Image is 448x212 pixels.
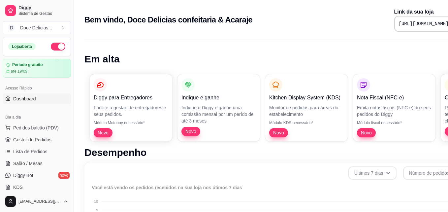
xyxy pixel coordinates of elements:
p: Módulo KDS necessário* [269,120,344,125]
span: KDS [13,184,23,191]
span: Diggy Bot [13,172,33,179]
div: Doce Delicias ... [20,24,52,31]
a: Gestor de Pedidos [3,134,71,145]
tspan: 9 [96,208,98,212]
p: Emita notas fiscais (NFC-e) do seus pedidos do Diggy [357,104,432,118]
button: Pedidos balcão (PDV) [3,123,71,133]
text: Você está vendo os pedidos recebidos na sua loja nos útimos 7 dias [92,185,242,190]
p: Diggy para Entregadores [94,94,168,102]
article: Período gratuito [12,62,43,67]
p: Módulo Motoboy necessário* [94,120,168,125]
span: Sistema de Gestão [18,11,68,16]
div: Acesso Rápido [3,83,71,93]
p: Nota Fiscal (NFC-e) [357,94,432,102]
article: até 19/09 [11,69,27,74]
button: Diggy para EntregadoresFacilite a gestão de entregadores e seus pedidos.Módulo Motoboy necessário... [90,74,172,141]
p: Módulo fiscal necessário* [357,120,432,125]
a: Diggy Botnovo [3,170,71,181]
div: Loja aberta [8,43,36,50]
span: Novo [271,129,287,136]
span: Diggy [18,5,68,11]
tspan: 10 [94,199,98,203]
button: Indique e ganheIndique o Diggy e ganhe uma comissão mensal por um perído de até 3 mesesNovo [177,74,260,141]
p: Facilite a gestão de entregadores e seus pedidos. [94,104,168,118]
p: Monitor de pedidos para áreas do estabelecimento [269,104,344,118]
h2: Bem vindo, Doce Delicias confeitaria & Acaraje [84,15,252,25]
p: Indique e ganhe [181,94,256,102]
span: Novo [95,129,111,136]
button: Kitchen Display System (KDS)Monitor de pedidos para áreas do estabelecimentoMódulo KDS necessário... [265,74,348,141]
button: [EMAIL_ADDRESS][DOMAIN_NAME] [3,194,71,209]
span: Lista de Pedidos [13,148,48,155]
button: Select a team [3,21,71,34]
p: Indique o Diggy e ganhe uma comissão mensal por um perído de até 3 meses [181,104,256,124]
a: KDS [3,182,71,193]
button: Nota Fiscal (NFC-e)Emita notas fiscais (NFC-e) do seus pedidos do DiggyMódulo fiscal necessário*Novo [353,74,435,141]
span: Pedidos balcão (PDV) [13,124,59,131]
a: Período gratuitoaté 19/09 [3,59,71,78]
button: Alterar Status [51,43,65,51]
button: Últimos 7 dias [348,166,397,180]
a: Lista de Pedidos [3,146,71,157]
span: Salão / Mesas [13,160,43,167]
span: Novo [183,128,199,135]
a: Dashboard [3,93,71,104]
p: Kitchen Display System (KDS) [269,94,344,102]
span: [EMAIL_ADDRESS][DOMAIN_NAME] [18,199,60,204]
span: Dashboard [13,95,36,102]
a: DiggySistema de Gestão [3,3,71,18]
div: Dia a dia [3,112,71,123]
span: Gestor de Pedidos [13,136,51,143]
span: D [8,24,15,31]
span: Novo [358,129,374,136]
a: Salão / Mesas [3,158,71,169]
